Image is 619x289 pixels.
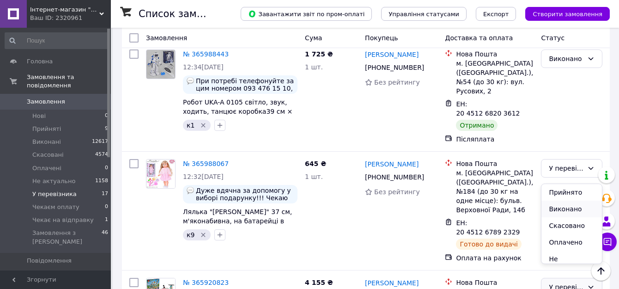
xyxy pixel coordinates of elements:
button: Управління статусами [381,7,467,21]
div: Нова Пошта [456,278,534,287]
div: У перевізника [549,163,583,173]
a: № 365988443 [183,50,229,58]
span: 12:32[DATE] [183,173,224,180]
a: [PERSON_NAME] [365,160,419,169]
div: Післяплата [456,135,534,144]
a: № 365920823 [183,279,229,286]
span: 0 [105,112,108,120]
span: Оплачені [32,164,61,172]
a: № 365988067 [183,160,229,167]
button: Експорт [476,7,516,21]
span: Створити замовлення [533,11,602,18]
span: 12617 [92,138,108,146]
span: 645 ₴ [305,160,326,167]
span: Не актуально [32,177,75,185]
span: 1 шт. [305,63,323,71]
span: 1 [105,216,108,224]
span: 1158 [95,177,108,185]
span: Замовлення та повідомлення [27,73,111,90]
div: м. [GEOGRAPHIC_DATA] ([GEOGRAPHIC_DATA].), №184 (до 30 кг на одне місце): бульв. Верховної Ради, 14б [456,168,534,215]
a: Лялька "[PERSON_NAME]" 37 см, м'яконабивна, на батарейці в коробці 22-41-11 см, [GEOGRAPHIC_DATA]-56 [183,208,292,243]
li: Не актуально [541,251,602,277]
span: Управління статусами [388,11,459,18]
img: :speech_balloon: [187,187,194,194]
span: Завантажити звіт по пром-оплаті [248,10,364,18]
a: Робот UKA-A 0105 світло, звук, ходить, танцює коробка39 см × 15 см × 42 см [183,98,292,124]
span: Виконані [32,138,61,146]
span: Головна [27,57,53,66]
span: 1 шт. [305,173,323,180]
span: к1 [187,122,194,129]
div: Готово до видачі [456,239,522,250]
span: Чекає на відправку [32,216,94,224]
span: 1 725 ₴ [305,50,333,58]
h1: Список замовлень [139,8,232,19]
a: [PERSON_NAME] [365,50,419,59]
span: Повідомлення [27,257,72,265]
button: Наверх [591,261,611,281]
span: 4 155 ₴ [305,279,333,286]
span: 4574 [95,151,108,159]
span: 17 [102,190,108,198]
div: Нова Пошта [456,159,534,168]
img: Фото товару [146,160,175,188]
span: Без рейтингу [374,188,420,196]
span: Замовлення [146,34,187,42]
span: Замовлення [27,98,65,106]
div: Отримано [456,120,498,131]
span: Без рейтингу [374,79,420,86]
span: 0 [105,203,108,211]
span: 0 [105,164,108,172]
span: Статус [541,34,564,42]
span: 9 [105,125,108,133]
button: Чат з покупцем [598,233,617,251]
li: Скасовано [541,217,602,234]
span: Експорт [483,11,509,18]
li: Оплачено [541,234,602,251]
span: ЕН: 20 4512 6789 2329 [456,219,520,236]
span: При потребі телефонуйте за цим номером 093 476 15 10, по основному вказаному у замовлені можу не ... [196,77,294,92]
span: [PHONE_NUMBER] [365,64,424,71]
span: У перевізника [32,190,77,198]
button: Завантажити звіт по пром-оплаті [241,7,372,21]
span: Прийняті [32,125,61,133]
a: [PERSON_NAME] [365,278,419,288]
span: ЕН: 20 4512 6820 3612 [456,100,520,117]
div: Оплата на рахунок [456,253,534,263]
img: Фото товару [146,50,175,79]
input: Пошук [5,32,109,49]
span: 46 [102,229,108,246]
li: Прийнято [541,184,602,201]
button: Створити замовлення [525,7,610,21]
li: Виконано [541,201,602,217]
span: к9 [187,231,194,239]
span: Чекаєм оплату [32,203,79,211]
div: Виконано [549,54,583,64]
span: Інтернет-магазин "Капітоша" [30,6,99,14]
span: 12:34[DATE] [183,63,224,71]
span: [PHONE_NUMBER] [365,173,424,181]
a: Фото товару [146,159,176,189]
svg: Видалити мітку [200,122,207,129]
span: Замовлення з [PERSON_NAME] [32,229,102,246]
svg: Видалити мітку [200,231,207,239]
img: :speech_balloon: [187,77,194,85]
div: м. [GEOGRAPHIC_DATA] ([GEOGRAPHIC_DATA].), №54 (до 30 кг): вул. Русових, 2 [456,59,534,96]
a: Фото товару [146,49,176,79]
span: Дуже вдячна за допомогу у виборі подарунку!!! Чекаю відправлення! [196,187,294,202]
a: Створити замовлення [516,10,610,17]
span: Нові [32,112,46,120]
span: Скасовані [32,151,64,159]
div: Ваш ID: 2320961 [30,14,111,22]
div: Нова Пошта [456,49,534,59]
